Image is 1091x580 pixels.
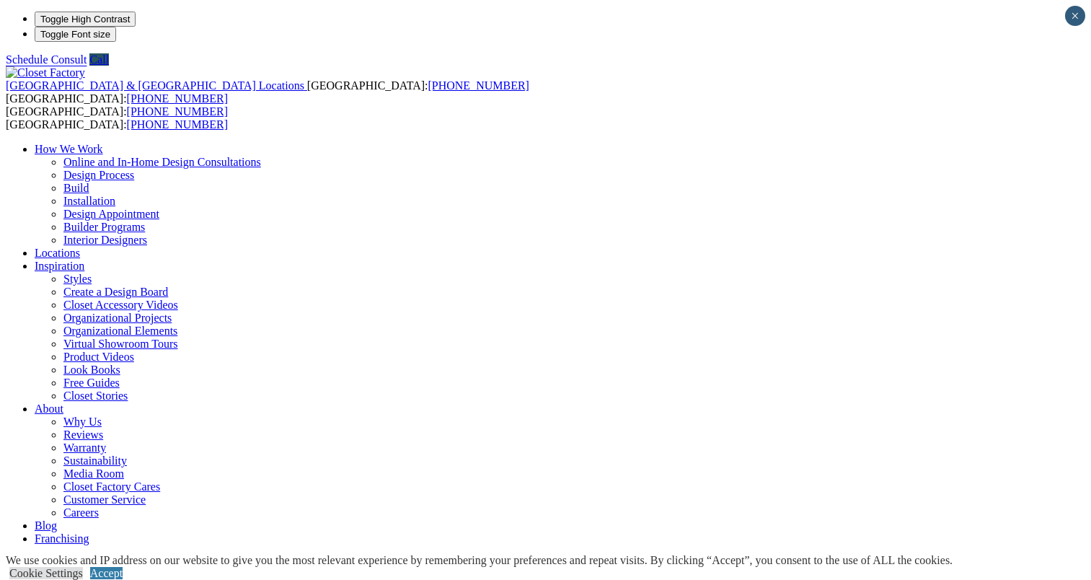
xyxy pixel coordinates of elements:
a: Product Videos [63,351,134,363]
div: We use cookies and IP address on our website to give you the most relevant experience by remember... [6,554,953,567]
a: Franchising [35,532,89,545]
a: Warranty [63,441,106,454]
a: [PHONE_NUMBER] [127,118,228,131]
a: Closet Stories [63,390,128,402]
a: Closet Factory Cares [63,480,160,493]
a: Virtual Showroom Tours [63,338,178,350]
a: Organizational Elements [63,325,177,337]
a: Installation [63,195,115,207]
a: Closet Accessory Videos [63,299,178,311]
a: Schedule Consult [6,53,87,66]
button: Toggle Font size [35,27,116,42]
a: Design Process [63,169,134,181]
img: Closet Factory [6,66,85,79]
a: Build [63,182,89,194]
a: Inspiration [35,260,84,272]
span: [GEOGRAPHIC_DATA] & [GEOGRAPHIC_DATA] Locations [6,79,304,92]
a: Builder Programs [63,221,145,233]
a: Accept [90,567,123,579]
a: Blog [35,519,57,532]
a: Online and In-Home Design Consultations [63,156,261,168]
span: Toggle Font size [40,29,110,40]
a: Media Room [63,467,124,480]
a: Why Us [63,416,102,428]
a: [PHONE_NUMBER] [127,105,228,118]
a: Reviews [63,429,103,441]
a: About [35,403,63,415]
button: Close [1065,6,1085,26]
a: Call [89,53,109,66]
a: Interior Designers [63,234,147,246]
a: Cookie Settings [9,567,83,579]
a: How We Work [35,143,103,155]
a: Look Books [63,364,120,376]
a: Design Appointment [63,208,159,220]
span: Toggle High Contrast [40,14,130,25]
a: Locations [35,247,80,259]
button: Toggle High Contrast [35,12,136,27]
a: [PHONE_NUMBER] [127,92,228,105]
a: [PHONE_NUMBER] [428,79,529,92]
a: Careers [63,506,99,519]
a: Customer Service [63,493,146,506]
a: Free Guides [63,377,120,389]
span: [GEOGRAPHIC_DATA]: [GEOGRAPHIC_DATA]: [6,105,228,131]
span: [GEOGRAPHIC_DATA]: [GEOGRAPHIC_DATA]: [6,79,529,105]
a: Sustainability [63,454,127,467]
a: Create a Design Board [63,286,168,298]
a: Organizational Projects [63,312,172,324]
a: [GEOGRAPHIC_DATA] & [GEOGRAPHIC_DATA] Locations [6,79,307,92]
a: Styles [63,273,92,285]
